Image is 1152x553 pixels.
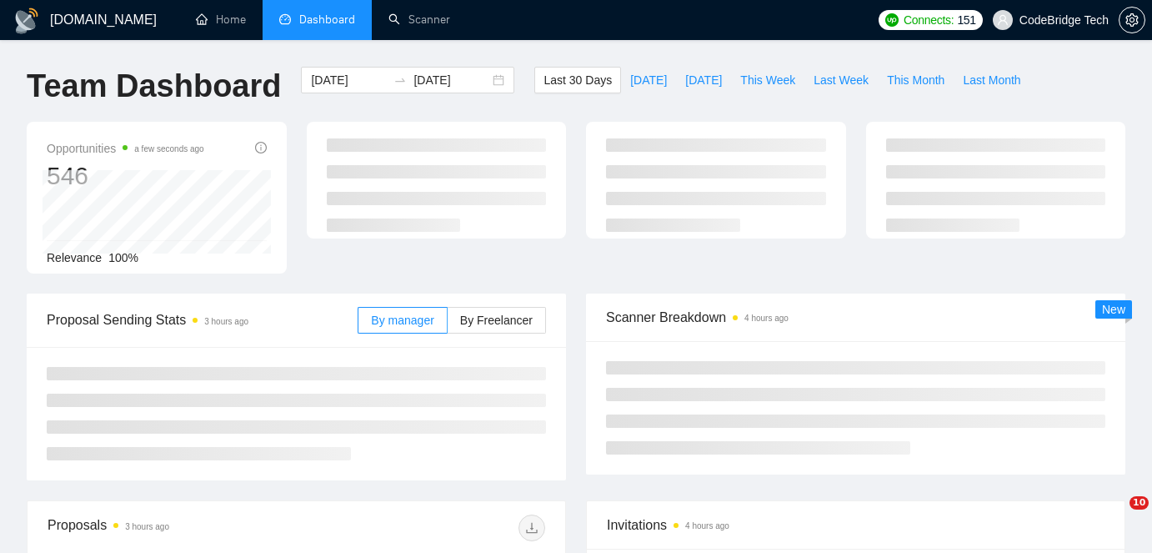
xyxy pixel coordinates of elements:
div: 546 [47,160,204,192]
span: By manager [371,314,433,327]
button: [DATE] [676,67,731,93]
span: By Freelancer [460,314,533,327]
button: This Week [731,67,804,93]
img: upwork-logo.png [885,13,899,27]
input: Start date [311,71,387,89]
span: user [997,14,1009,26]
time: 4 hours ago [744,314,789,323]
time: 3 hours ago [125,522,169,531]
button: setting [1119,7,1145,33]
span: Invitations [607,515,1104,535]
span: Opportunities [47,138,204,158]
span: to [393,73,407,87]
span: This Week [740,71,795,89]
button: Last 30 Days [534,67,621,93]
div: Proposals [48,515,297,541]
h1: Team Dashboard [27,67,281,106]
time: 3 hours ago [204,317,248,326]
span: 10 [1129,496,1149,510]
span: info-circle [255,142,267,153]
span: Last 30 Days [543,71,612,89]
time: a few seconds ago [134,144,203,153]
span: 151 [957,11,975,29]
button: Last Month [954,67,1029,93]
time: 4 hours ago [685,521,729,530]
span: Dashboard [299,13,355,27]
span: setting [1119,13,1144,27]
button: [DATE] [621,67,676,93]
span: [DATE] [685,71,722,89]
button: This Month [878,67,954,93]
span: Proposal Sending Stats [47,309,358,330]
span: Last Month [963,71,1020,89]
a: searchScanner [388,13,450,27]
img: logo [13,8,40,34]
a: homeHome [196,13,246,27]
span: Connects: [904,11,954,29]
input: End date [413,71,489,89]
span: 100% [108,251,138,264]
button: Last Week [804,67,878,93]
span: dashboard [279,13,291,25]
a: setting [1119,13,1145,27]
iframe: Intercom live chat [1095,496,1135,536]
span: Relevance [47,251,102,264]
span: [DATE] [630,71,667,89]
span: Scanner Breakdown [606,307,1105,328]
span: Last Week [814,71,869,89]
span: This Month [887,71,944,89]
span: New [1102,303,1125,316]
span: swap-right [393,73,407,87]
